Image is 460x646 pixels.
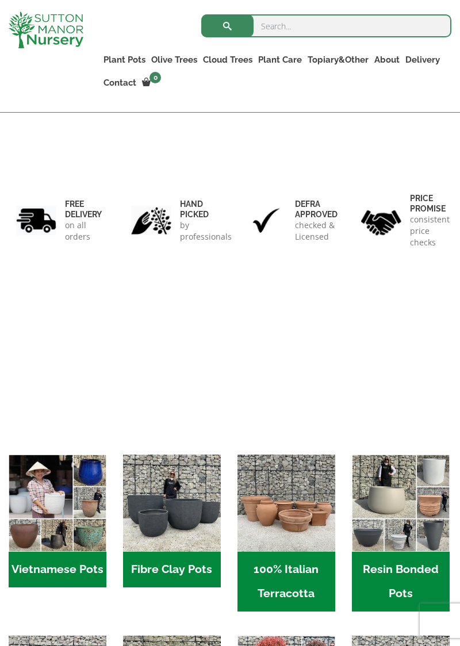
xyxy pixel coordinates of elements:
h2: Vietnamese Pots [9,552,106,587]
h6: FREE DELIVERY [65,199,102,220]
a: About [371,52,402,68]
img: 2.jpg [131,206,171,235]
a: Visit product category Vietnamese Pots [9,455,106,587]
p: on all orders [65,220,102,243]
input: Search... [201,14,451,37]
h6: Price promise [410,193,450,214]
a: Olive Trees [148,52,200,68]
a: Topiary&Other [305,52,371,68]
h2: Resin Bonded Pots [352,552,450,612]
a: 0 [139,75,164,91]
p: by professionals [180,220,232,243]
h6: Defra approved [295,199,338,220]
img: Home - 8194B7A3 2818 4562 B9DD 4EBD5DC21C71 1 105 c 1 [123,455,221,552]
img: Home - 6E921A5B 9E2F 4B13 AB99 4EF601C89C59 1 105 c [9,455,106,552]
a: Plant Care [255,52,305,68]
a: Visit product category Fibre Clay Pots [123,455,221,587]
a: Delivery [402,52,443,68]
a: Visit product category 100% Italian Terracotta [237,455,335,612]
img: Home - 67232D1B A461 444F B0F6 BDEDC2C7E10B 1 105 c [352,455,450,552]
h6: hand picked [180,199,232,220]
img: 3.jpg [246,206,286,235]
a: Contact [101,75,139,91]
a: Visit product category Resin Bonded Pots [352,455,450,612]
a: Cloud Trees [200,52,255,68]
img: Home - 1B137C32 8D99 4B1A AA2F 25D5E514E47D 1 105 c [237,455,335,552]
img: 1.jpg [16,206,56,235]
h2: 100% Italian Terracotta [237,552,335,612]
p: checked & Licensed [295,220,338,243]
img: 4.jpg [361,203,401,238]
a: Plant Pots [101,52,148,68]
span: 0 [149,72,161,83]
h2: Fibre Clay Pots [123,552,221,587]
p: consistent price checks [410,214,450,248]
img: logo [9,11,83,48]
